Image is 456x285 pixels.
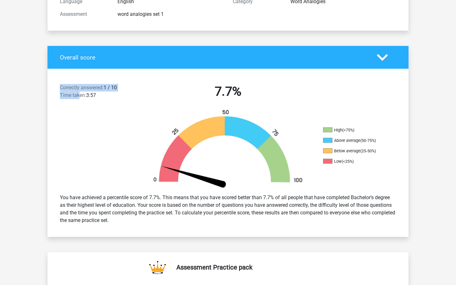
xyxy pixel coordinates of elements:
[60,54,367,61] h4: Overall score
[55,84,142,102] div: 1 / 10 3:57
[323,138,386,143] li: Above average
[323,127,386,133] li: High
[342,159,354,164] div: (<25%)
[55,10,113,18] div: Assessment
[55,191,401,227] div: You have achieved a percentile score of 7.7%. This means that you have scored better than 7.7% of...
[146,84,310,99] h2: 7.7%
[60,92,86,98] span: Time taken:
[60,85,104,91] span: Correctly answered:
[113,10,228,18] div: word analogies set 1
[323,159,386,164] li: Low
[342,128,354,132] div: (>75%)
[360,149,376,153] div: (25-50%)
[323,148,386,154] li: Below average
[142,109,313,189] img: 8.66b8c27158b8.png
[360,138,376,143] div: (50-75%)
